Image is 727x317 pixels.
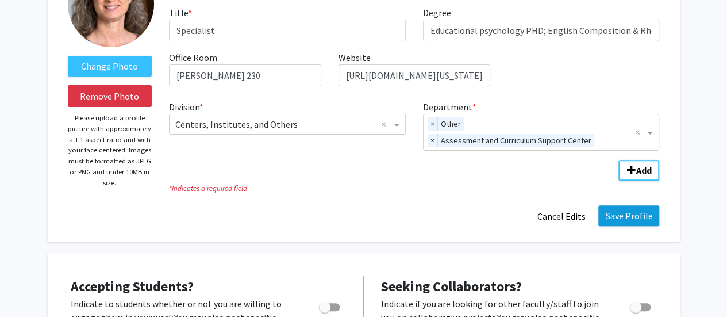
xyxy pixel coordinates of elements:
[339,51,371,64] label: Website
[71,277,194,295] span: Accepting Students?
[169,6,192,20] label: Title
[625,297,657,314] div: Toggle
[169,183,659,194] i: Indicates a required field
[169,51,217,64] label: Office Room
[414,100,668,151] div: Department
[68,56,152,77] label: ChangeProfile Picture
[68,113,152,188] p: Please upload a profile picture with approximately a 1:1 aspect ratio and with your face centered...
[618,160,659,181] button: Add Division/Department
[68,85,152,107] button: Remove Photo
[169,114,406,135] ng-select: Division
[438,117,464,131] span: Other
[314,297,346,314] div: Toggle
[381,277,522,295] span: Seeking Collaborators?
[423,6,451,20] label: Degree
[423,114,660,151] ng-select: Department
[634,125,644,139] span: Clear all
[636,165,651,176] b: Add
[428,134,438,148] span: ×
[529,205,593,227] button: Cancel Edits
[9,265,49,308] iframe: Chat
[428,117,438,131] span: ×
[438,134,594,148] span: Assessment and Curriculum Support Center
[160,100,414,151] div: Division
[598,205,659,226] button: Save Profile
[381,117,391,131] span: Clear all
